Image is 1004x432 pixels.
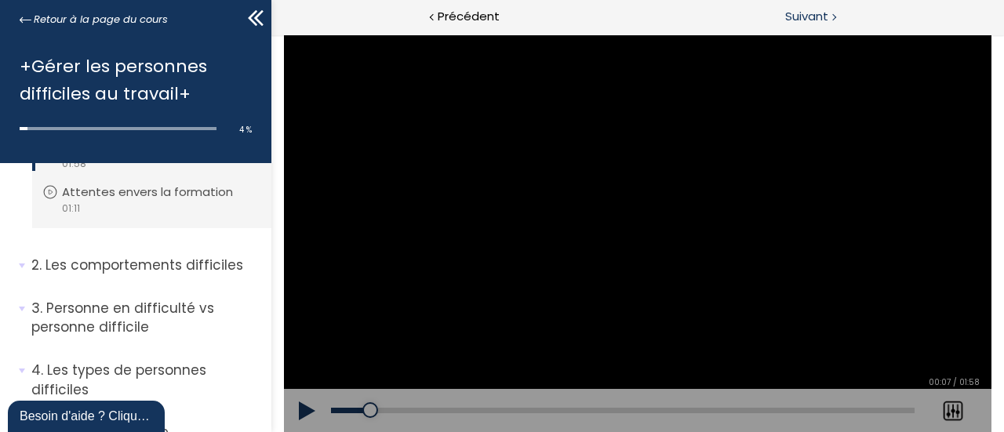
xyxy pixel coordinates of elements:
h1: +Gérer les personnes difficiles au travail+ [20,53,244,107]
span: Suivant [785,7,828,27]
span: 4. [31,361,43,380]
span: Retour à la page du cours [34,11,168,28]
span: 4 % [239,124,252,136]
a: Retour à la page du cours [20,11,168,28]
p: Personne en difficulté vs personne difficile [31,299,260,337]
span: 01:58 [61,157,86,171]
span: 2. [31,256,42,275]
p: Les comportements difficiles [31,256,260,275]
p: Attentes envers la formation [62,183,256,201]
span: Précédent [438,7,500,27]
span: 3. [31,299,42,318]
span: 01:11 [61,201,80,216]
p: Les types de personnes difficiles [31,361,260,399]
iframe: chat widget [8,398,168,432]
div: 00:07 / 01:58 [653,341,713,354]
